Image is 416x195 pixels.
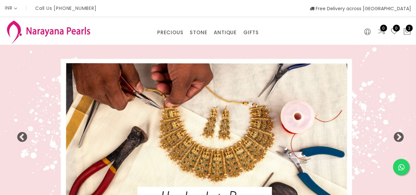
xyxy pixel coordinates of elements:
[310,5,411,12] span: Free Delivery across [GEOGRAPHIC_DATA]
[243,28,259,37] a: GIFTS
[393,132,400,138] button: Next
[393,25,400,32] span: 0
[190,28,207,37] a: STONE
[214,28,237,37] a: ANTIQUE
[35,6,97,11] p: Call Us [PHONE_NUMBER]
[378,28,385,36] a: 0
[403,28,411,36] button: 2
[406,25,413,32] span: 2
[157,28,183,37] a: PRECIOUS
[390,28,398,36] a: 0
[16,132,23,138] button: Previous
[380,25,387,32] span: 0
